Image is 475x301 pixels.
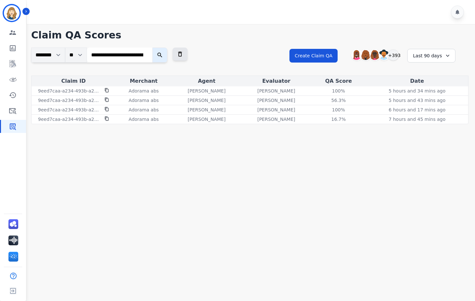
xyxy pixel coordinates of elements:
p: [PERSON_NAME] [257,107,295,113]
h1: Claim QA Scores [31,29,468,41]
p: 9eed7caa-a234-493b-a2aa-cbde99789e1f [38,97,101,104]
div: Date [367,77,467,85]
p: [PERSON_NAME] [188,116,226,122]
div: QA Score [313,77,365,85]
p: [PERSON_NAME] [257,88,295,94]
p: [PERSON_NAME] [188,97,226,104]
p: Adorama abs [129,88,159,94]
div: Agent [173,77,240,85]
div: Evaluator [243,77,310,85]
p: Adorama abs [129,107,159,113]
div: 100% [324,88,353,94]
img: Bordered avatar [4,5,20,21]
div: Merchant [117,77,171,85]
div: 100% [324,107,353,113]
div: +393 [388,50,399,61]
p: 5 hours and 34 mins ago [389,88,445,94]
p: [PERSON_NAME] [188,88,226,94]
p: 9eed7caa-a234-493b-a2aa-cbde99789e1f [38,116,101,122]
div: Last 90 days [407,49,455,63]
button: Create Claim QA [289,49,338,63]
p: 9eed7caa-a234-493b-a2aa-cbde99789e1f [38,107,101,113]
p: Adorama abs [129,116,159,122]
div: 16.7% [324,116,353,122]
p: 5 hours and 43 mins ago [389,97,445,104]
p: Adorama abs [129,97,159,104]
p: [PERSON_NAME] [257,97,295,104]
div: Claim ID [33,77,114,85]
div: 56.3% [324,97,353,104]
p: 6 hours and 17 mins ago [389,107,445,113]
p: 9eed7caa-a234-493b-a2aa-cbde99789e1f [38,88,101,94]
p: [PERSON_NAME] [257,116,295,122]
p: [PERSON_NAME] [188,107,226,113]
p: 7 hours and 45 mins ago [389,116,445,122]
